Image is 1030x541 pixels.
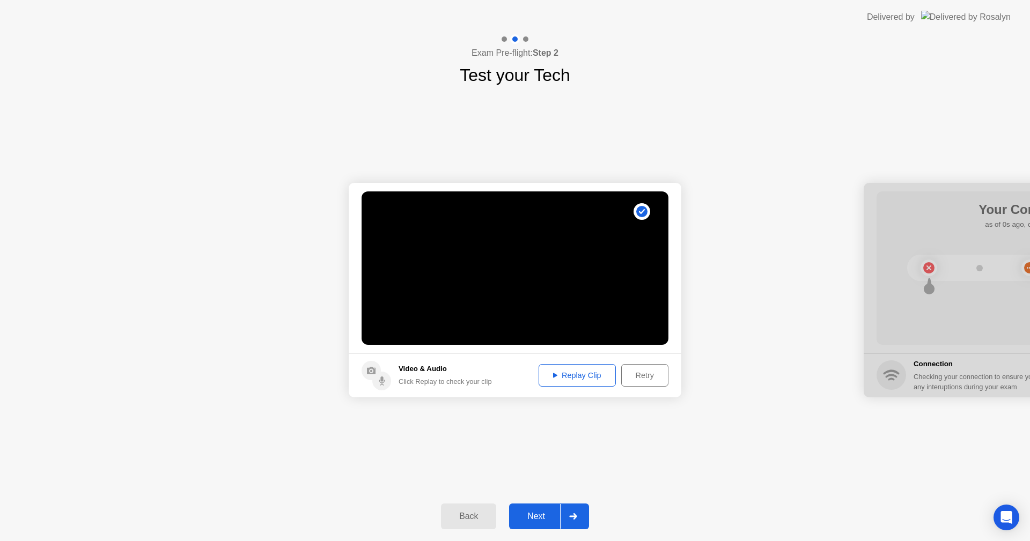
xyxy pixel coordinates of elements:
div: Back [444,512,493,521]
h4: Exam Pre-flight: [472,47,558,60]
div: Open Intercom Messenger [994,505,1019,530]
h1: Test your Tech [460,62,570,88]
div: Delivered by [867,11,915,24]
div: Retry [625,371,665,380]
div: Click Replay to check your clip [399,376,492,387]
h5: Video & Audio [399,364,492,374]
button: Next [509,503,589,529]
button: Retry [621,364,668,387]
div: Replay Clip [542,371,612,380]
button: Back [441,503,496,529]
b: Step 2 [533,48,558,57]
button: Replay Clip [539,364,616,387]
div: Next [512,512,560,521]
img: Delivered by Rosalyn [921,11,1011,23]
